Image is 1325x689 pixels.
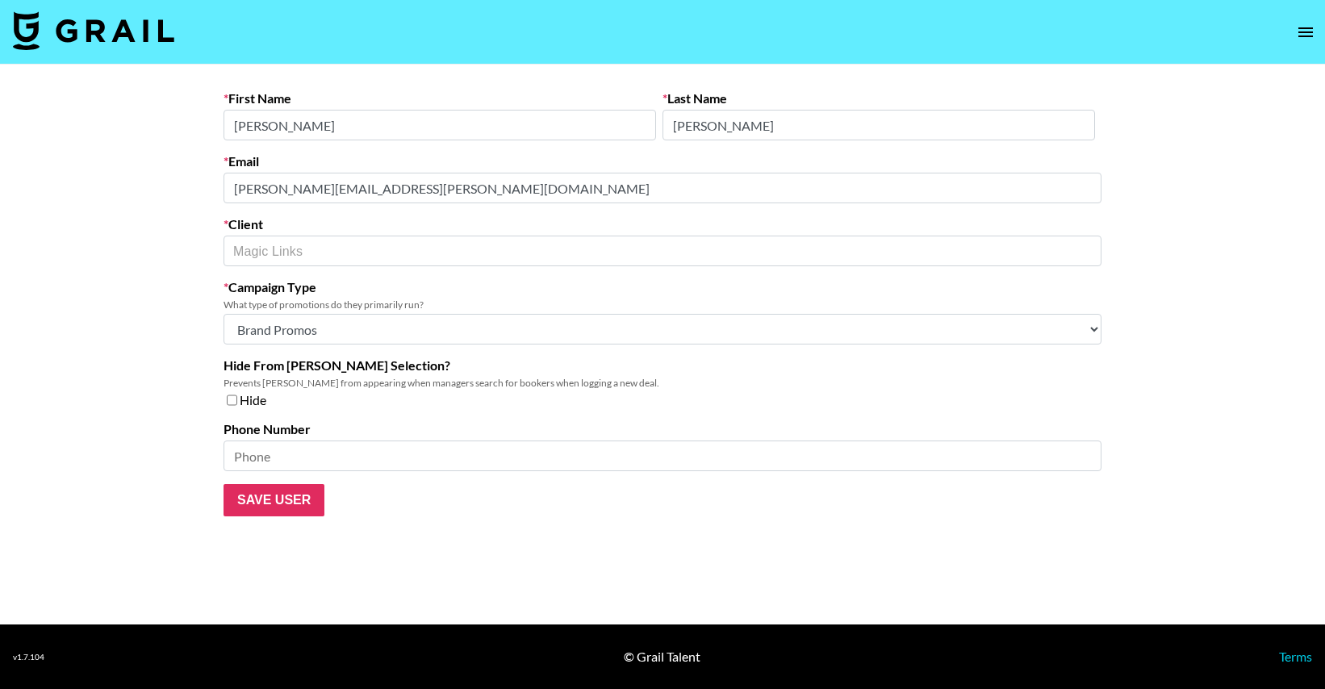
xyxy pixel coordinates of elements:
input: Email [224,173,1101,203]
label: Client [224,216,1101,232]
button: open drawer [1289,16,1322,48]
label: Last Name [662,90,1095,106]
div: Prevents [PERSON_NAME] from appearing when managers search for bookers when logging a new deal. [224,377,1101,389]
a: Terms [1279,649,1312,664]
label: Email [224,153,1101,169]
label: Hide From [PERSON_NAME] Selection? [224,357,1101,374]
img: Grail Talent [13,11,174,50]
input: Last Name [662,110,1095,140]
label: Phone Number [224,421,1101,437]
input: Save User [224,484,324,516]
label: First Name [224,90,656,106]
input: Phone [224,441,1101,471]
div: What type of promotions do they primarily run? [224,299,1101,311]
div: v 1.7.104 [13,652,44,662]
label: Campaign Type [224,279,1101,295]
div: © Grail Talent [624,649,700,665]
input: First Name [224,110,656,140]
span: Hide [240,392,266,408]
